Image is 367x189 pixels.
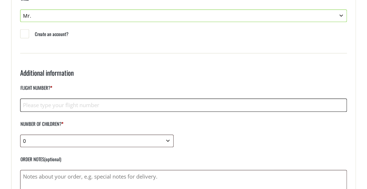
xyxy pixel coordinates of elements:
[20,154,347,170] label: Order notes
[44,155,61,163] span: (optional)
[35,30,68,38] span: Create an account?
[20,119,174,135] label: Number of children?
[20,83,347,98] label: Flight number?
[20,98,347,112] input: Please type your flight number
[20,68,347,83] h3: Additional information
